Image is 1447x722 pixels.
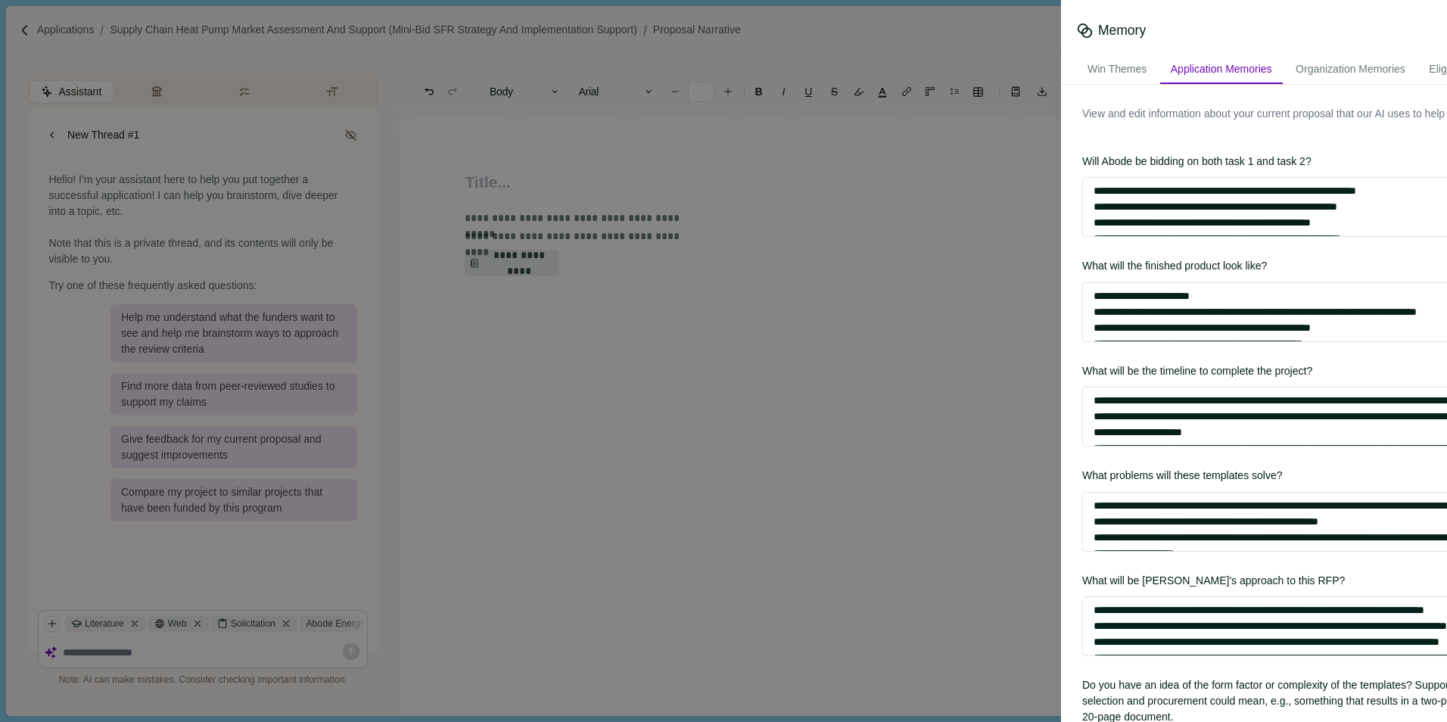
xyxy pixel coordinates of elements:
div: Application Memories [1160,56,1283,84]
div: Win Themes [1077,56,1157,84]
div: Memory [1098,21,1146,40]
div: Organization Memories [1285,56,1416,84]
